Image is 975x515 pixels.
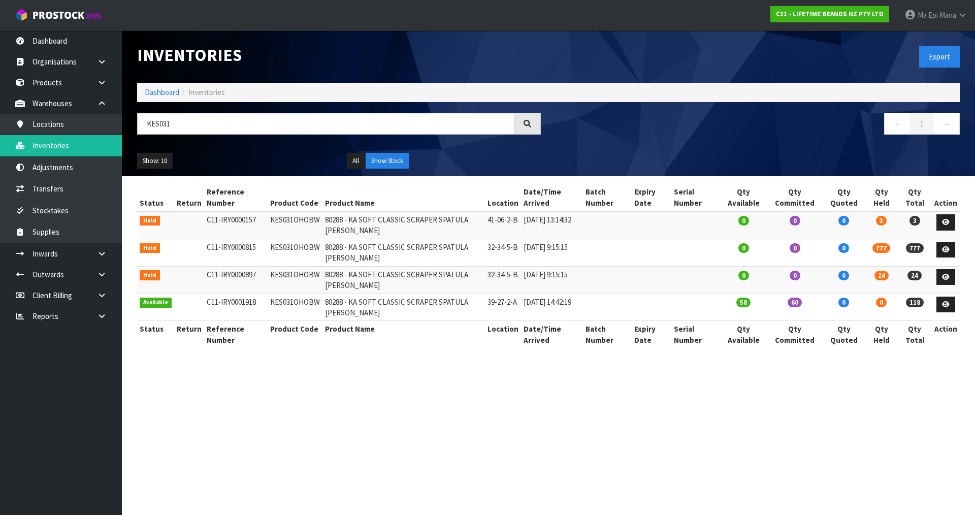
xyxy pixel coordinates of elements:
[932,184,960,211] th: Action
[268,321,322,348] th: Product Code
[268,294,322,321] td: KES031OHOBW
[204,211,268,239] td: C11-IRY0000157
[897,321,932,348] th: Qty Total
[583,184,631,211] th: Batch Number
[137,113,514,135] input: Search inventories
[137,184,174,211] th: Status
[865,321,897,348] th: Qty Held
[790,243,800,253] span: 0
[322,184,485,211] th: Product Name
[268,211,322,239] td: KES031OHOBW
[140,270,160,280] span: Held
[909,216,920,226] span: 3
[838,243,849,253] span: 0
[145,87,179,97] a: Dashboard
[770,6,889,22] a: C11 - LIFETIME BRANDS NZ PTY LTD
[671,184,720,211] th: Serial Number
[15,9,28,21] img: cube-alt.png
[874,271,889,280] span: 24
[838,271,849,280] span: 0
[738,216,749,226] span: 0
[521,266,583,294] td: [DATE] 9:15:15
[906,243,924,253] span: 777
[485,294,521,321] td: 39-27-2-A
[872,243,890,253] span: 777
[822,184,865,211] th: Qty Quoted
[767,184,823,211] th: Qty Committed
[521,184,583,211] th: Date/Time Arrived
[137,46,541,65] h1: Inventories
[485,184,521,211] th: Location
[204,321,268,348] th: Reference Number
[268,184,322,211] th: Product Code
[485,266,521,294] td: 32-34-5-B
[485,321,521,348] th: Location
[521,321,583,348] th: Date/Time Arrived
[174,184,204,211] th: Return
[322,294,485,321] td: 80288 - KA SOFT CLASSIC SCRAPER SPATULA [PERSON_NAME]
[521,294,583,321] td: [DATE] 14:42:19
[838,216,849,226] span: 0
[776,10,884,18] strong: C11 - LIFETIME BRANDS NZ PTY LTD
[322,239,485,266] td: 80288 - KA SOFT CLASSIC SCRAPER SPATULA [PERSON_NAME]
[268,266,322,294] td: KES031OHOBW
[347,153,365,169] button: All
[876,216,887,226] span: 3
[204,266,268,294] td: C11-IRY0000897
[822,321,865,348] th: Qty Quoted
[933,113,960,135] a: →
[671,321,720,348] th: Serial Number
[140,243,160,253] span: Held
[32,9,84,22] span: ProStock
[583,321,631,348] th: Batch Number
[485,211,521,239] td: 41-06-2-B
[876,298,887,307] span: 0
[865,184,897,211] th: Qty Held
[918,10,938,20] span: Ma Epi
[140,298,172,308] span: Available
[268,239,322,266] td: KES031OHOBW
[322,321,485,348] th: Product Name
[521,239,583,266] td: [DATE] 9:15:15
[919,46,960,68] button: Export
[204,184,268,211] th: Reference Number
[632,184,671,211] th: Expiry Date
[838,298,849,307] span: 0
[137,321,174,348] th: Status
[788,298,802,307] span: 60
[790,216,800,226] span: 0
[204,294,268,321] td: C11-IRY0001918
[366,153,409,169] button: Show Stock
[720,184,767,211] th: Qty Available
[521,211,583,239] td: [DATE] 13:14:32
[767,321,823,348] th: Qty Committed
[632,321,671,348] th: Expiry Date
[736,298,751,307] span: 58
[738,271,749,280] span: 0
[911,113,933,135] a: 1
[738,243,749,253] span: 0
[188,87,225,97] span: Inventories
[322,266,485,294] td: 80288 - KA SOFT CLASSIC SCRAPER SPATULA [PERSON_NAME]
[174,321,204,348] th: Return
[906,298,924,307] span: 118
[137,153,173,169] button: Show: 10
[939,10,956,20] span: Mana
[932,321,960,348] th: Action
[897,184,932,211] th: Qty Total
[322,211,485,239] td: 80288 - KA SOFT CLASSIC SCRAPER SPATULA [PERSON_NAME]
[485,239,521,266] td: 32-34-5-B
[556,113,960,138] nav: Page navigation
[907,271,922,280] span: 24
[884,113,911,135] a: ←
[140,216,160,226] span: Held
[204,239,268,266] td: C11-IRY0000815
[720,321,767,348] th: Qty Available
[86,11,102,21] small: WMS
[790,271,800,280] span: 0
